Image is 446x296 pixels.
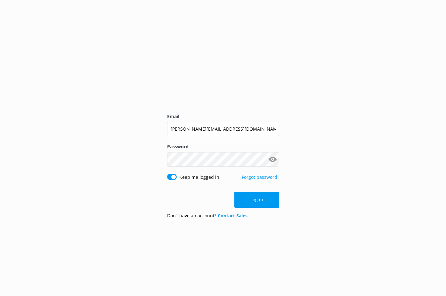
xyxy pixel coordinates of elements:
button: Show password [266,153,279,166]
input: user@emailaddress.com [167,122,279,136]
label: Keep me logged in [179,174,219,181]
label: Password [167,143,279,150]
label: Email [167,113,279,120]
a: Contact Sales [218,213,247,219]
p: Don’t have an account? [167,212,247,219]
button: Log in [234,192,279,208]
a: Forgot password? [242,174,279,180]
